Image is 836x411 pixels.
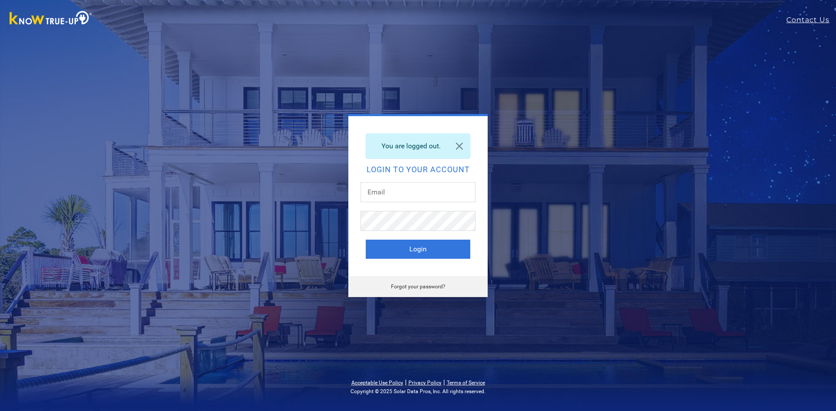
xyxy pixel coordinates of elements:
[786,15,836,25] a: Contact Us
[447,380,485,386] a: Terms of Service
[366,134,470,159] div: You are logged out.
[391,284,445,290] a: Forgot your password?
[405,378,407,386] span: |
[361,182,475,202] input: Email
[366,240,470,259] button: Login
[366,166,470,174] h2: Login to your account
[449,134,470,158] a: Close
[351,380,403,386] a: Acceptable Use Policy
[443,378,445,386] span: |
[408,380,442,386] a: Privacy Policy
[5,9,97,29] img: Know True-Up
